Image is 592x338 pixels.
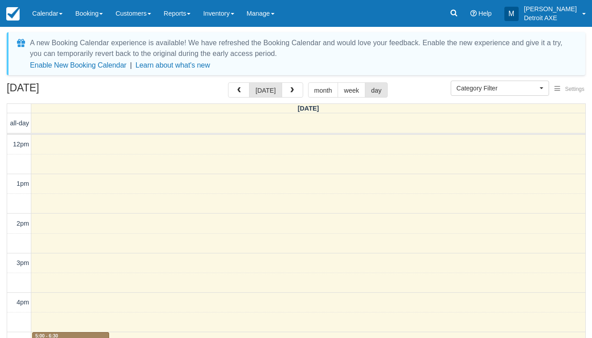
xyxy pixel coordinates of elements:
[298,105,319,112] span: [DATE]
[7,82,120,99] h2: [DATE]
[451,81,549,96] button: Category Filter
[17,220,29,227] span: 2pm
[13,141,29,148] span: 12pm
[470,10,477,17] i: Help
[249,82,282,98] button: [DATE]
[30,61,127,70] button: Enable New Booking Calendar
[10,120,29,127] span: all-day
[308,82,338,98] button: month
[17,180,29,187] span: 1pm
[365,82,388,98] button: day
[17,259,29,266] span: 3pm
[17,299,29,306] span: 4pm
[6,7,20,21] img: checkfront-main-nav-mini-logo.png
[565,86,584,92] span: Settings
[135,61,210,69] a: Learn about what's new
[30,38,575,59] div: A new Booking Calendar experience is available! We have refreshed the Booking Calendar and would ...
[130,61,132,69] span: |
[478,10,492,17] span: Help
[549,83,590,96] button: Settings
[338,82,365,98] button: week
[524,13,577,22] p: Detroit AXE
[504,7,519,21] div: M
[457,84,537,93] span: Category Filter
[524,4,577,13] p: [PERSON_NAME]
